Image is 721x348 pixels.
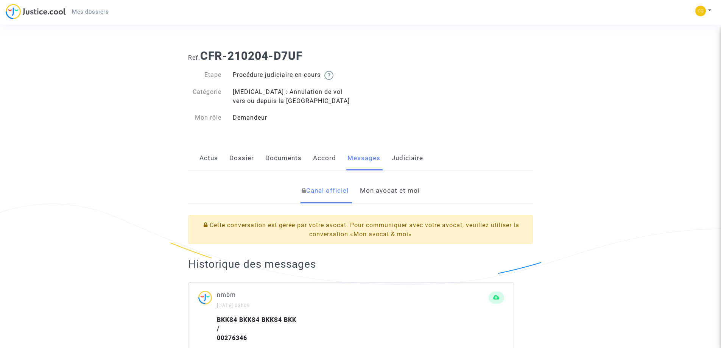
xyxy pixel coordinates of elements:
div: Demandeur [227,113,361,122]
span: Ref. [188,54,200,61]
a: Accord [313,146,336,171]
a: Canal officiel [302,178,349,203]
img: 3b0e4dd542e63d4ecd2a5b1a61ccf636 [695,6,706,16]
a: Mon avocat et moi [360,178,420,203]
small: [DATE] 03h09 [217,303,250,308]
div: [MEDICAL_DATA] : Annulation de vol vers ou depuis la [GEOGRAPHIC_DATA] [227,87,361,106]
b: / [217,325,220,332]
p: nmbm [217,290,489,300]
a: Dossier [229,146,254,171]
div: Etape [182,70,227,80]
a: Mes dossiers [66,6,115,17]
a: Judiciaire [392,146,423,171]
img: jc-logo.svg [6,4,66,19]
a: Actus [199,146,218,171]
a: Documents [265,146,302,171]
div: Catégorie [182,87,227,106]
div: Procédure judiciaire en cours [227,70,361,80]
h2: Historique des messages [188,257,533,271]
a: Messages [347,146,380,171]
span: Mes dossiers [72,8,109,15]
b: CFR-210204-D7UF [200,49,302,62]
b: BKKS4 BKKS4 BKKS4 BKK [217,316,296,323]
img: ... [198,290,217,309]
img: help.svg [324,71,333,80]
div: Cette conversation est gérée par votre avocat. Pour communiquer avec votre avocat, veuillez utili... [188,215,533,244]
b: 00276346 [217,334,247,342]
div: Mon rôle [182,113,227,122]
